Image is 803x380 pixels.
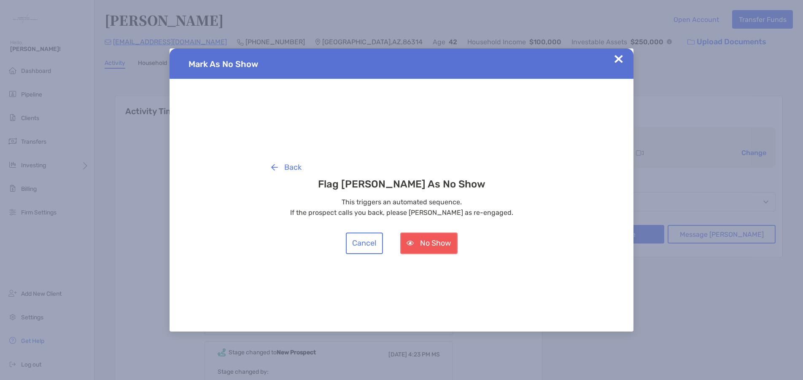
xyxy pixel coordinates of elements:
p: If the prospect calls you back, please [PERSON_NAME] as re-engaged. [264,207,539,218]
img: Close Updates Zoe [614,55,623,63]
button: Back [264,157,308,178]
p: This triggers an automated sequence. [264,197,539,207]
button: Cancel [346,233,383,254]
span: Mark As No Show [189,59,258,69]
img: button icon [407,241,414,246]
img: button icon [271,164,278,171]
button: No Show [400,233,458,254]
h3: Flag [PERSON_NAME] As No Show [264,178,539,190]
